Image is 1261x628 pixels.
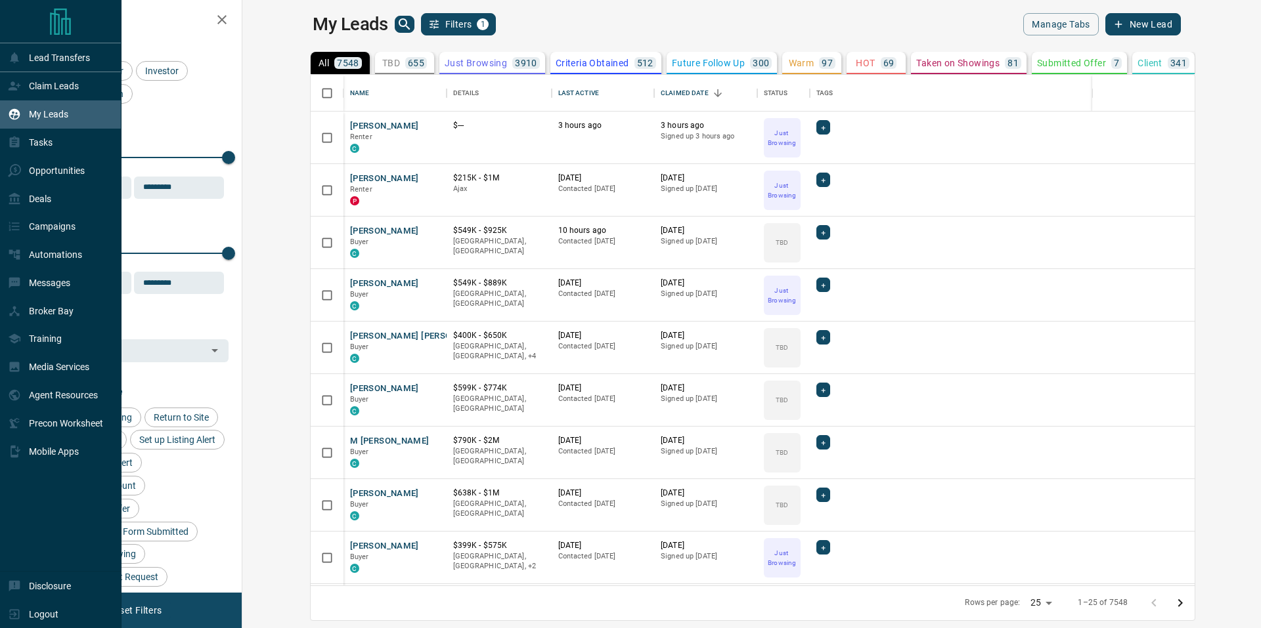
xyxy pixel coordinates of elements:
[149,412,213,423] span: Return to Site
[816,75,833,112] div: Tags
[558,225,648,236] p: 10 hours ago
[350,406,359,415] div: condos.ca
[776,500,788,510] p: TBD
[558,341,648,352] p: Contacted [DATE]
[765,285,799,305] p: Just Browsing
[821,278,826,291] span: +
[350,448,369,456] span: Buyer
[821,331,826,344] span: +
[350,459,359,468] div: condos.ca
[661,225,751,236] p: [DATE]
[558,184,648,194] p: Contacted [DATE]
[558,236,648,247] p: Contacted [DATE]
[558,289,648,299] p: Contacted [DATE]
[350,511,359,520] div: condos.ca
[816,278,830,292] div: +
[350,395,369,404] span: Buyer
[453,540,545,551] p: $399K - $575K
[789,58,814,68] p: Warm
[558,540,648,551] p: [DATE]
[661,278,751,289] p: [DATE]
[1023,13,1098,35] button: Manage Tabs
[1138,58,1162,68] p: Client
[130,430,225,450] div: Set up Listing Alert
[672,58,745,68] p: Future Follow Up
[350,144,359,153] div: condos.ca
[661,488,751,499] p: [DATE]
[816,330,830,345] div: +
[821,226,826,239] span: +
[856,58,875,68] p: HOT
[453,184,545,194] p: Ajax
[350,330,490,343] button: [PERSON_NAME] [PERSON_NAME]
[821,488,826,501] span: +
[816,225,830,240] div: +
[136,61,188,81] div: Investor
[350,564,359,573] div: condos.ca
[350,75,370,112] div: Name
[816,173,830,187] div: +
[453,330,545,341] p: $400K - $650K
[453,435,545,446] p: $790K - $2M
[661,173,751,184] p: [DATE]
[447,75,552,112] div: Details
[661,383,751,394] p: [DATE]
[821,173,826,186] span: +
[453,278,545,289] p: $549K - $889K
[810,75,1221,112] div: Tags
[816,540,830,555] div: +
[558,435,648,446] p: [DATE]
[556,58,629,68] p: Criteria Obtained
[206,341,224,360] button: Open
[816,435,830,450] div: +
[42,13,229,29] h2: Filters
[558,499,648,509] p: Contacted [DATE]
[821,541,826,554] span: +
[558,330,648,341] p: [DATE]
[453,499,545,519] p: [GEOGRAPHIC_DATA], [GEOGRAPHIC_DATA]
[350,278,419,290] button: [PERSON_NAME]
[1105,13,1181,35] button: New Lead
[709,84,727,102] button: Sort
[776,395,788,405] p: TBD
[1007,58,1019,68] p: 81
[558,75,599,112] div: Last Active
[453,446,545,467] p: [GEOGRAPHIC_DATA], [GEOGRAPHIC_DATA]
[313,14,388,35] h1: My Leads
[558,383,648,394] p: [DATE]
[558,173,648,184] p: [DATE]
[453,75,479,112] div: Details
[776,448,788,457] p: TBD
[350,249,359,258] div: condos.ca
[661,75,709,112] div: Claimed Date
[661,394,751,404] p: Signed up [DATE]
[1170,58,1187,68] p: 341
[337,58,359,68] p: 7548
[661,330,751,341] p: [DATE]
[821,383,826,396] span: +
[558,551,648,562] p: Contacted [DATE]
[515,58,537,68] p: 3910
[816,488,830,502] div: +
[350,354,359,363] div: condos.ca
[776,238,788,247] p: TBD
[764,75,788,112] div: Status
[965,597,1020,608] p: Rows per page:
[822,58,833,68] p: 97
[350,553,369,561] span: Buyer
[382,58,400,68] p: TBD
[350,383,419,395] button: [PERSON_NAME]
[661,499,751,509] p: Signed up [DATE]
[661,120,751,131] p: 3 hours ago
[661,446,751,457] p: Signed up [DATE]
[558,446,648,457] p: Contacted [DATE]
[350,540,419,553] button: [PERSON_NAME]
[350,120,419,133] button: [PERSON_NAME]
[395,16,414,33] button: search button
[916,58,1000,68] p: Taken on Showings
[350,290,369,299] span: Buyer
[453,488,545,499] p: $638K - $1M
[661,289,751,299] p: Signed up [DATE]
[453,289,545,309] p: [GEOGRAPHIC_DATA], [GEOGRAPHIC_DATA]
[637,58,653,68] p: 512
